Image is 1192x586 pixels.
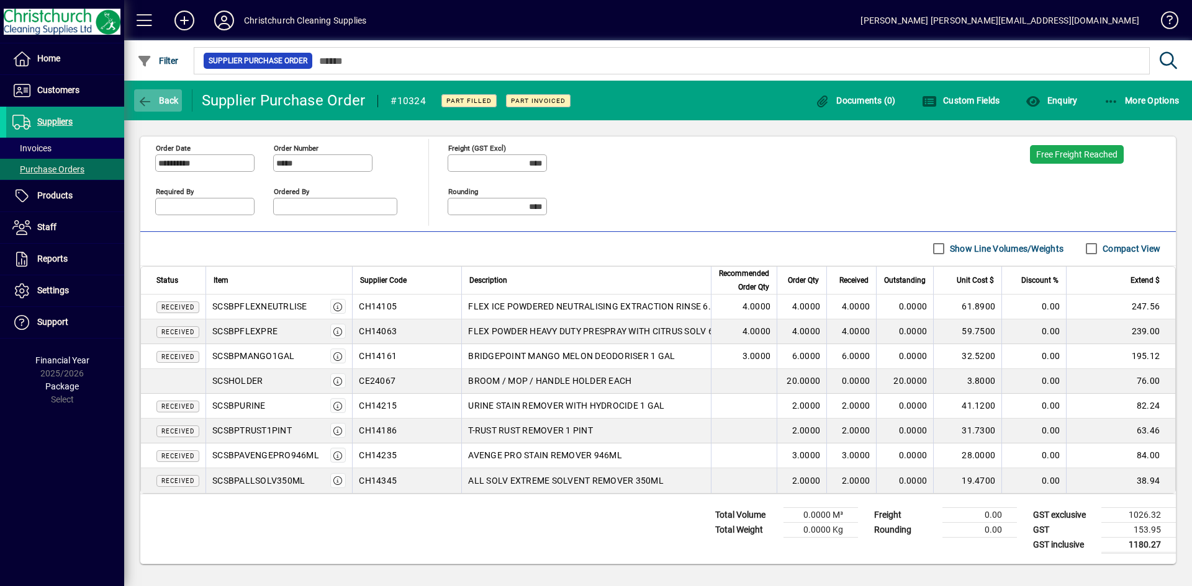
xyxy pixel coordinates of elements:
div: [PERSON_NAME] [PERSON_NAME][EMAIL_ADDRESS][DOMAIN_NAME] [860,11,1139,30]
mat-label: Order number [274,143,318,152]
td: 2.0000 [826,394,876,419]
span: Customers [37,85,79,95]
td: 6.0000 [826,344,876,369]
td: Freight [868,507,942,522]
button: Profile [204,9,244,32]
span: Staff [37,222,56,232]
td: 28.0000 [933,443,1001,468]
td: 0.00 [1001,344,1066,369]
td: 31.7300 [933,419,1001,443]
td: 0.0000 [876,443,933,468]
span: Suppliers [37,117,73,127]
td: CH14063 [352,319,461,344]
button: More Options [1101,89,1183,112]
td: 195.12 [1066,344,1175,369]
div: SCSBPMANGO1GAL [212,350,295,362]
td: 1026.32 [1101,507,1176,522]
td: CH14186 [352,419,461,443]
td: 0.0000 [876,295,933,319]
span: Invoices [12,143,52,153]
div: #10324 [391,91,426,111]
span: AVENGE PRO STAIN REMOVER 946ML [468,449,622,461]
td: CH14215 [352,394,461,419]
span: Package [45,381,79,391]
td: 6.0000 [777,344,826,369]
td: 0.00 [1001,419,1066,443]
button: Add [165,9,204,32]
span: Home [37,53,60,63]
a: Purchase Orders [6,159,124,180]
button: Documents (0) [812,89,899,112]
span: BROOM / MOP / HANDLE HOLDER EACH [468,375,631,387]
div: Christchurch Cleaning Supplies [244,11,366,30]
td: 2.0000 [777,468,826,493]
span: Back [137,95,179,105]
td: 3.0000 [711,344,777,369]
td: 0.00 [942,522,1017,537]
span: Received [161,428,194,435]
button: Custom Fields [919,89,1003,112]
td: 2.0000 [826,419,876,443]
td: GST [1027,522,1101,537]
td: 4.0000 [826,319,876,344]
td: 3.0000 [826,443,876,468]
td: 239.00 [1066,319,1175,344]
span: Purchase Orders [12,164,84,174]
span: Documents (0) [815,95,896,105]
span: Outstanding [884,273,926,287]
span: Received [161,329,194,335]
span: Order Qty [788,273,819,287]
span: Part Filled [446,97,492,105]
div: SCSBPURINE [212,399,266,412]
mat-label: Ordered by [274,187,309,195]
span: Reports [37,254,68,264]
td: 19.4700 [933,468,1001,493]
span: FLEX ICE POWDERED NEUTRALISING EXTRACTION RINSE 6.5LB [468,300,726,313]
span: Settings [37,285,69,295]
td: Total Volume [709,507,783,522]
td: 20.0000 [777,369,826,394]
a: Customers [6,75,124,106]
div: SCSBPFLEXPRE [212,325,278,337]
td: 0.0000 [826,369,876,394]
td: 84.00 [1066,443,1175,468]
td: 63.46 [1066,419,1175,443]
span: More Options [1104,95,1180,105]
span: ALL SOLV EXTREME SOLVENT REMOVER 350ML [468,474,664,487]
td: CH14235 [352,443,461,468]
button: Enquiry [1023,89,1080,112]
td: 4.0000 [777,295,826,319]
span: Financial Year [35,355,89,365]
td: GST inclusive [1027,537,1101,553]
label: Show Line Volumes/Weights [947,242,1063,255]
span: Custom Fields [922,95,1000,105]
span: Status [156,273,178,287]
td: 0.0000 [876,419,933,443]
td: 0.0000 [876,468,933,493]
span: Supplier Purchase Order [209,55,307,67]
a: Products [6,180,124,211]
td: CH14161 [352,344,461,369]
td: 0.00 [942,507,1017,522]
div: Supplier Purchase Order [202,91,366,110]
span: Unit Cost $ [957,273,994,287]
td: 76.00 [1066,369,1175,394]
a: Knowledge Base [1152,2,1176,43]
td: 247.56 [1066,295,1175,319]
td: 0.0000 [876,344,933,369]
td: 20.0000 [876,369,933,394]
span: FLEX POWDER HEAVY DUTY PRESPRAY WITH CITRUS SOLV 6.5LB [468,325,732,337]
span: Products [37,190,73,200]
span: Discount % [1021,273,1059,287]
span: Received [161,477,194,484]
td: 61.8900 [933,295,1001,319]
span: Part Invoiced [511,97,566,105]
td: 2.0000 [777,419,826,443]
td: 4.0000 [777,319,826,344]
td: GST exclusive [1027,507,1101,522]
span: Recommended Order Qty [719,267,769,294]
span: Extend $ [1131,273,1160,287]
span: Filter [137,56,179,66]
button: Back [134,89,182,112]
td: Total Weight [709,522,783,537]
